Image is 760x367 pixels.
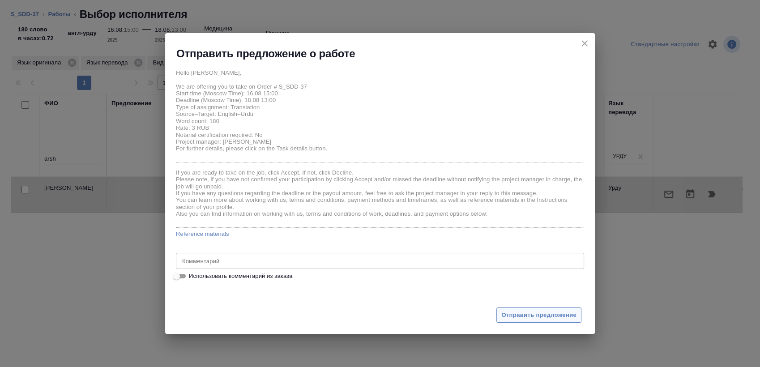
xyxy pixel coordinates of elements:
textarea: If you are ready to take on the job, click Accept. If not, click Decline. Please note, if you hav... [176,169,584,225]
h2: Отправить предложение о работе [176,47,355,61]
span: Отправить предложение [501,310,576,320]
textarea: Hello [PERSON_NAME], We are offering you to take on Order # S_SDD-37 Start time (Moscow Time): 16... [176,69,584,159]
span: Использовать комментарий из заказа [189,272,292,281]
a: Reference materials [176,230,584,239]
button: Отправить предложение [496,307,581,323]
button: close [578,37,591,50]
